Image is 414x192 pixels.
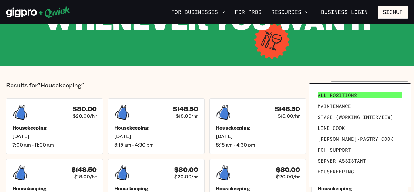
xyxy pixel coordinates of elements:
[318,147,351,153] span: FOH Support
[318,136,393,142] span: [PERSON_NAME]/Pastry Cook
[315,90,405,181] ul: Filter by position
[318,158,366,164] span: Server Assistant
[318,125,345,131] span: Line Cook
[318,169,354,175] span: Housekeeping
[318,92,357,98] span: All Positions
[318,103,351,109] span: Maintenance
[318,114,393,120] span: Stage (working interview)
[318,180,345,186] span: Prep Cook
